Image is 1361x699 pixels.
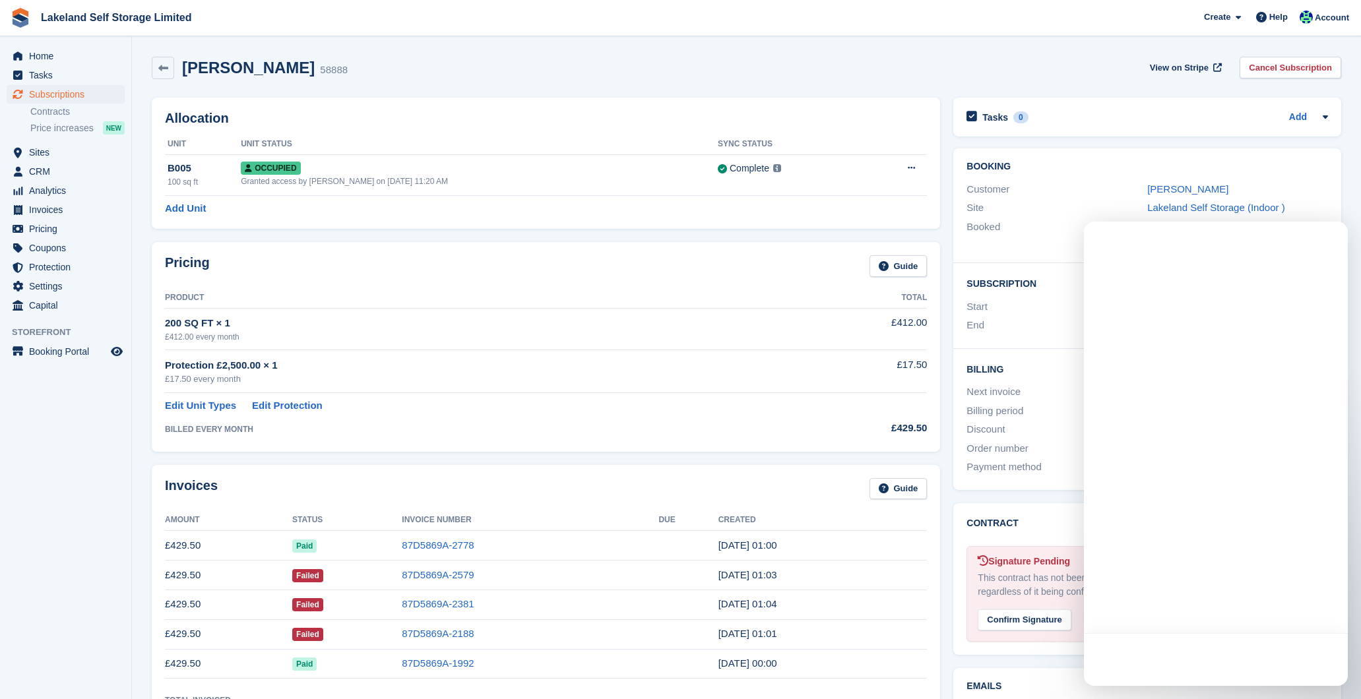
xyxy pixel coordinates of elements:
span: Paid [292,539,317,553]
span: CRM [29,162,108,181]
a: menu [7,66,125,84]
span: Help [1269,11,1288,24]
div: 200 SQ FT × 1 [165,316,786,331]
time: 2025-05-19 00:04:14 UTC [718,598,777,609]
div: £17.50 every month [165,373,786,386]
time: 2025-04-19 00:01:49 UTC [718,628,777,639]
td: £412.00 [786,308,927,349]
td: £429.50 [165,619,292,649]
td: £429.50 [165,531,292,561]
a: View on Stripe [1145,57,1224,78]
a: 87D5869A-2188 [402,628,474,639]
td: £429.50 [165,649,292,679]
div: Confirm Signature [978,609,1071,631]
span: Booking Portal [29,342,108,361]
div: £429.50 [786,421,927,436]
span: Create [1204,11,1230,24]
a: Preview store [109,344,125,359]
a: menu [7,85,125,104]
h2: Booking [966,162,1328,172]
div: Start [966,299,1147,315]
a: menu [7,200,125,219]
th: Sync Status [718,134,864,155]
img: stora-icon-8386f47178a22dfd0bd8f6a31ec36ba5ce8667c1dd55bd0f319d3a0aa187defe.svg [11,8,30,28]
a: menu [7,220,125,238]
div: 100 sq ft [168,176,241,188]
a: Confirm Signature [978,606,1071,617]
time: 2025-07-19 00:00:04 UTC [718,539,777,551]
span: Pricing [29,220,108,238]
h2: Invoices [165,478,218,500]
div: Discount [966,422,1147,437]
span: View on Stripe [1150,61,1209,75]
div: This contract has not been signed yet. Subscription will work as expected regardless of it being ... [978,571,1317,599]
td: £17.50 [786,350,927,393]
div: Protection £2,500.00 × 1 [165,358,786,373]
div: 0 [1013,111,1029,123]
div: Complete [730,162,769,175]
span: Capital [29,296,108,315]
a: menu [7,296,125,315]
h2: Billing [966,362,1328,375]
th: Unit [165,134,241,155]
a: menu [7,143,125,162]
span: Analytics [29,181,108,200]
div: NEW [103,121,125,135]
a: Edit Protection [252,398,323,413]
a: Lakeland Self Storage (Indoor ) [1147,202,1284,213]
th: Product [165,288,786,309]
div: B005 [168,161,241,176]
div: Customer [966,182,1147,197]
a: 87D5869A-2579 [402,569,474,580]
span: Failed [292,628,323,641]
a: Guide [870,478,928,500]
div: BILLED EVERY MONTH [165,423,786,435]
span: Sites [29,143,108,162]
h2: Subscription [966,276,1328,289]
h2: Allocation [165,111,927,126]
a: menu [7,342,125,361]
a: menu [7,162,125,181]
div: Next invoice [966,384,1147,400]
td: £429.50 [165,561,292,590]
span: Occupied [241,162,300,175]
span: Tasks [29,66,108,84]
th: Created [718,510,928,531]
a: Guide [870,255,928,277]
a: Lakeland Self Storage Limited [36,7,197,28]
a: Cancel Subscription [1240,57,1341,78]
span: Failed [292,569,323,582]
a: menu [7,258,125,276]
a: Edit Unit Types [165,398,236,413]
div: Site [966,200,1147,216]
div: [DATE] 12:50 PM [1147,220,1328,235]
span: Invoices [29,200,108,219]
h2: Emails [966,681,1328,692]
th: Total [786,288,927,309]
span: Subscriptions [29,85,108,104]
a: Price increases NEW [30,121,125,135]
span: Failed [292,598,323,611]
th: Unit Status [241,134,718,155]
h2: Tasks [982,111,1008,123]
div: Billing period [966,404,1147,419]
div: £412.00 every month [165,331,786,343]
span: Account [1315,11,1349,24]
div: End [966,318,1147,333]
img: icon-info-grey-7440780725fd019a000dd9b08b2336e03edf1995a4989e88bcd33f0948082b44.svg [773,164,781,172]
span: Paid [292,657,317,671]
a: 87D5869A-2778 [402,539,474,551]
a: Contracts [30,106,125,118]
div: Order number [966,441,1147,456]
a: menu [7,181,125,200]
a: 87D5869A-2381 [402,598,474,609]
div: Signature Pending [978,555,1317,568]
h2: [PERSON_NAME] [182,59,315,76]
a: [PERSON_NAME] [1147,183,1228,195]
span: Coupons [29,239,108,257]
span: Settings [29,277,108,295]
th: Amount [165,510,292,531]
h2: Contract [966,516,1019,530]
th: Due [658,510,718,531]
h2: Pricing [165,255,210,277]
